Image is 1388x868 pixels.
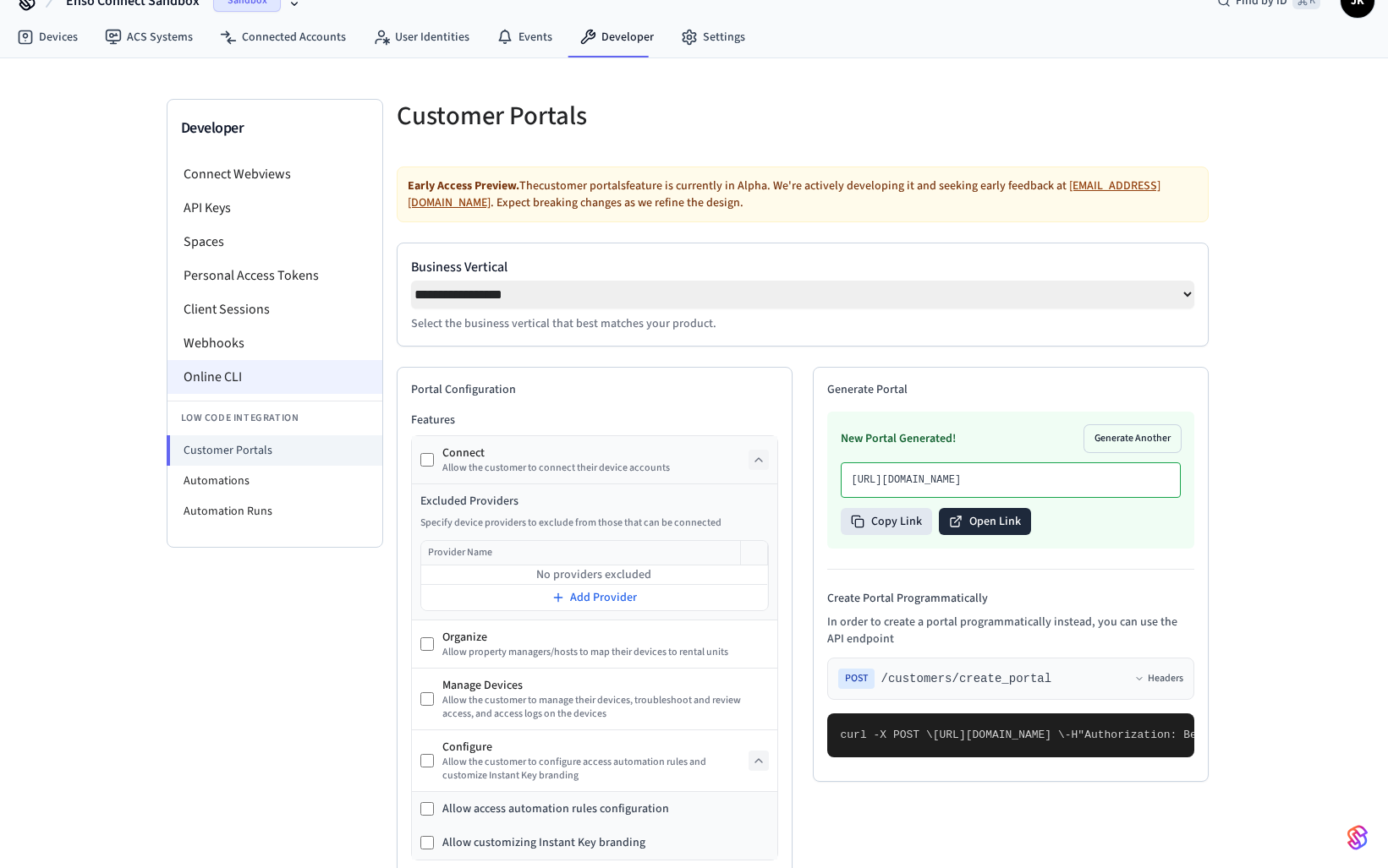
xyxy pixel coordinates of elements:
a: Connected Accounts [206,22,359,52]
li: Low Code Integration [167,401,382,435]
div: Allow the customer to connect their device accounts [442,461,749,475]
li: Connect Webviews [167,157,382,191]
button: Generate Another [1084,425,1181,452]
div: Organize [442,629,769,646]
div: Connect [442,445,749,461]
div: Manage Devices [442,677,769,694]
h5: Customer Portals [397,99,793,134]
h4: Create Portal Programmatically [827,590,1194,607]
p: Select the business vertical that best matches your product. [411,315,1194,332]
div: Allow customizing Instant Key branding [442,834,645,851]
div: Allow the customer to configure access automation rules and customize Instant Key branding [442,756,749,783]
img: SeamLogoGradient.69752ec5.svg [1347,824,1368,851]
h2: Generate Portal [827,381,1194,398]
span: "Authorization: Bearer seam_api_key_123456" [1078,729,1361,741]
button: Headers [1134,672,1183,685]
li: Online CLI [167,360,382,394]
span: [URL][DOMAIN_NAME] \ [933,729,1065,741]
a: Devices [3,22,91,52]
label: Business Vertical [411,257,1194,277]
a: [EMAIL_ADDRESS][DOMAIN_NAME] [408,177,1160,211]
span: -H [1065,729,1078,741]
div: Allow property managers/hosts to map their devices to rental units [442,646,769,659]
div: Excluded Providers [420,493,769,510]
th: Provider Name [421,541,741,565]
a: Events [483,22,566,52]
p: In order to create a portal programmatically instead, you can use the API endpoint [827,614,1194,647]
span: POST [838,669,875,689]
div: Allow access automation rules configuration [442,800,669,817]
div: The customer portals feature is currently in Alpha. We're actively developing it and seeking earl... [397,167,1209,222]
a: ACS Systems [91,22,206,52]
a: Settings [667,22,759,52]
li: Webhooks [167,326,382,360]
h2: Portal Configuration [411,381,778,398]
p: [URL][DOMAIN_NAME] [852,473,1170,487]
td: No providers excluded [421,565,768,585]
li: Spaces [167,225,382,259]
li: Automations [167,466,382,496]
li: Client Sessions [167,292,382,326]
a: User Identities [359,22,483,52]
span: /customers/create_portal [881,670,1052,687]
li: API Keys [167,191,382,225]
li: Automation Runs [167,496,382,527]
li: Personal Access Tokens [167,259,382,292]
h3: Developer [181,117,369,140]
span: Add Provider [570,589,637,606]
div: Allow the customer to manage their devices, troubleshoot and review access, and access logs on th... [442,694,769,721]
li: Customer Portals [167,435,382,466]
div: Specify device providers to exclude from those that can be connected [420,516,769,530]
a: Developer [566,22,667,52]
button: Copy Link [841,508,932,535]
span: curl -X POST \ [841,729,933,741]
h3: Features [411,412,778,429]
strong: Early Access Preview. [408,177,519,194]
div: Configure [442,739,749,756]
button: Open Link [939,508,1031,535]
h3: New Portal Generated! [841,430,956,447]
